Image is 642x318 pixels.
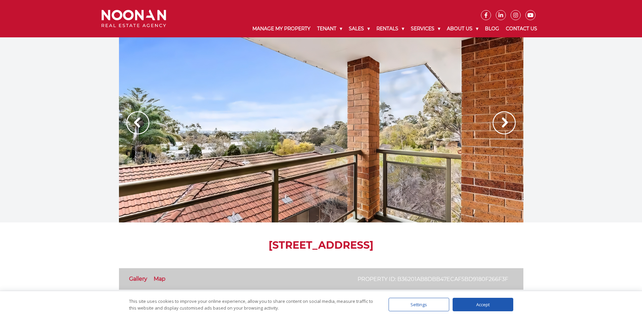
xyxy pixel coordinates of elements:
div: Settings [389,298,449,311]
a: Map [154,276,165,282]
a: Contact Us [502,20,541,37]
img: Arrow slider [126,111,149,134]
a: Rentals [373,20,407,37]
a: Tenant [314,20,345,37]
a: Services [407,20,444,37]
div: This site uses cookies to improve your online experience, allow you to share content on social me... [129,298,375,311]
a: About Us [444,20,482,37]
div: Accept [453,298,513,311]
img: Arrow slider [493,111,516,134]
p: Property ID: b36201ab8dbb47ecaf5bd9180f266f3f [358,275,508,283]
img: Noonan Real Estate Agency [101,10,166,28]
h1: [STREET_ADDRESS] [119,239,523,251]
a: Manage My Property [249,20,314,37]
a: Gallery [129,276,147,282]
a: Blog [482,20,502,37]
a: Sales [345,20,373,37]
